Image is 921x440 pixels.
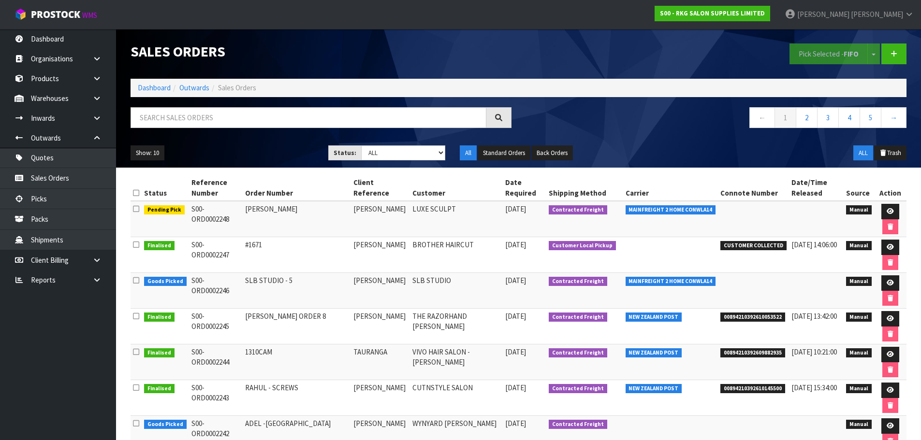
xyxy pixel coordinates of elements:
[478,145,530,161] button: Standard Orders
[131,107,486,128] input: Search sales orders
[410,380,502,416] td: CUTNSTYLE SALON
[138,83,171,92] a: Dashboard
[144,205,185,215] span: Pending Pick
[775,107,796,128] a: 1
[549,241,616,251] span: Customer Local Pickup
[844,175,874,201] th: Source
[243,309,351,344] td: [PERSON_NAME] ORDER 8
[460,145,477,161] button: All
[749,107,775,128] a: ←
[549,348,607,358] span: Contracted Freight
[549,205,607,215] span: Contracted Freight
[189,201,243,237] td: S00-ORD0002248
[789,43,868,64] button: Pick Selected -FIFO
[351,273,410,309] td: [PERSON_NAME]
[351,237,410,273] td: [PERSON_NAME]
[31,8,80,21] span: ProStock
[718,175,789,201] th: Connote Number
[546,175,623,201] th: Shipping Method
[189,273,243,309] td: S00-ORD0002246
[846,241,872,251] span: Manual
[144,384,175,394] span: Finalised
[846,205,872,215] span: Manual
[874,175,906,201] th: Action
[189,380,243,416] td: S00-ORD0002243
[626,277,716,286] span: MAINFREIGHT 2 HOME CONWLA14
[660,9,765,17] strong: S00 - RKG SALON SUPPLIES LIMITED
[15,8,27,20] img: cube-alt.png
[623,175,718,201] th: Carrier
[243,237,351,273] td: #1671
[549,277,607,286] span: Contracted Freight
[549,420,607,429] span: Contracted Freight
[144,312,175,322] span: Finalised
[626,312,682,322] span: NEW ZEALAND POST
[791,383,837,392] span: [DATE] 15:34:00
[791,347,837,356] span: [DATE] 10:21:00
[351,175,410,201] th: Client Reference
[142,175,189,201] th: Status
[720,384,785,394] span: 00894210392610145500
[851,10,903,19] span: [PERSON_NAME]
[144,420,187,429] span: Goods Picked
[505,347,526,356] span: [DATE]
[626,384,682,394] span: NEW ZEALAND POST
[410,201,502,237] td: LUXE SCULPT
[626,205,716,215] span: MAINFREIGHT 2 HOME CONWLA14
[626,348,682,358] span: NEW ZEALAND POST
[144,277,187,286] span: Goods Picked
[655,6,770,21] a: S00 - RKG SALON SUPPLIES LIMITED
[505,383,526,392] span: [DATE]
[505,419,526,428] span: [DATE]
[179,83,209,92] a: Outwards
[334,149,356,157] strong: Status:
[505,240,526,249] span: [DATE]
[797,10,849,19] span: [PERSON_NAME]
[846,420,872,429] span: Manual
[549,312,607,322] span: Contracted Freight
[838,107,860,128] a: 4
[410,273,502,309] td: SLB STUDIO
[796,107,818,128] a: 2
[503,175,546,201] th: Date Required
[131,145,164,161] button: Show: 10
[144,348,175,358] span: Finalised
[846,277,872,286] span: Manual
[844,49,859,58] strong: FIFO
[189,175,243,201] th: Reference Number
[131,43,512,59] h1: Sales Orders
[351,201,410,237] td: [PERSON_NAME]
[791,312,837,321] span: [DATE] 13:42:00
[243,273,351,309] td: SLB STUDIO - 5
[243,344,351,380] td: 1310CAM
[243,380,351,416] td: RAHUL - SCREWS
[881,107,906,128] a: →
[189,344,243,380] td: S00-ORD0002244
[531,145,573,161] button: Back Orders
[789,175,844,201] th: Date/Time Released
[82,11,97,20] small: WMS
[410,309,502,344] td: THE RAZORHAND [PERSON_NAME]
[526,107,907,131] nav: Page navigation
[549,384,607,394] span: Contracted Freight
[351,344,410,380] td: TAURANGA
[351,380,410,416] td: [PERSON_NAME]
[243,175,351,201] th: Order Number
[846,348,872,358] span: Manual
[505,312,526,321] span: [DATE]
[817,107,839,128] a: 3
[853,145,873,161] button: ALL
[791,240,837,249] span: [DATE] 14:06:00
[860,107,881,128] a: 5
[410,237,502,273] td: BROTHER HAIRCUT
[410,344,502,380] td: VIVO HAIR SALON - [PERSON_NAME]
[720,241,787,251] span: CUSTOMER COLLECTED
[410,175,502,201] th: Customer
[351,309,410,344] td: [PERSON_NAME]
[505,276,526,285] span: [DATE]
[189,309,243,344] td: S00-ORD0002245
[720,348,785,358] span: 00894210392609882935
[874,145,906,161] button: Trash
[846,384,872,394] span: Manual
[144,241,175,251] span: Finalised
